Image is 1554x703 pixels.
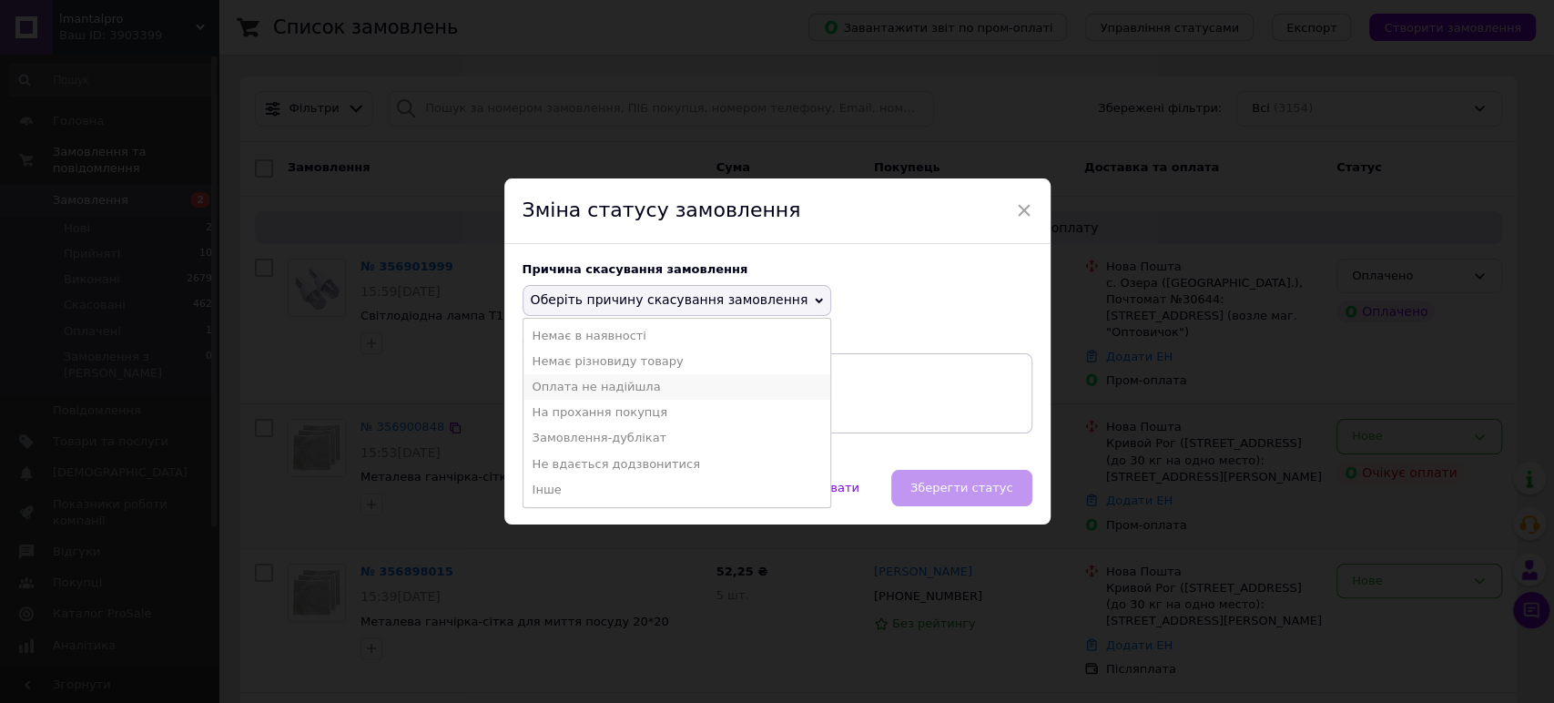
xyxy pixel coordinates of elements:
li: Немає в наявності [523,323,831,349]
li: Інше [523,477,831,503]
li: Немає різновиду товару [523,349,831,374]
span: Оберіть причину скасування замовлення [531,292,808,307]
span: × [1016,195,1032,226]
li: Оплата не надійшла [523,374,831,400]
li: Не вдається додзвонитися [523,452,831,477]
li: На прохання покупця [523,400,831,425]
div: Причина скасування замовлення [523,262,1032,276]
li: Замовлення-дублікат [523,425,831,451]
div: Зміна статусу замовлення [504,178,1051,244]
